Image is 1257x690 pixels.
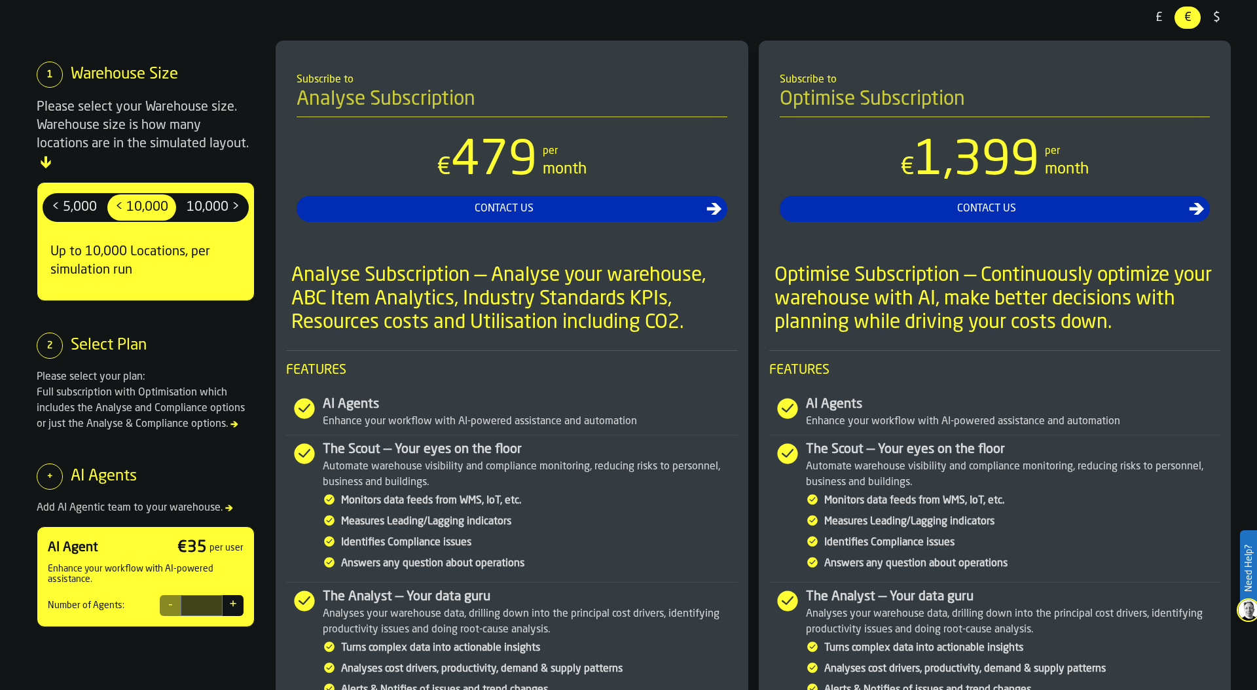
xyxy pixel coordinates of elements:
[177,193,249,222] label: button-switch-multi-10,000 >
[48,600,124,611] div: Number of Agents:
[107,194,176,221] div: thumb
[806,606,1221,638] div: Analyses your warehouse data, drilling down into the principal cost drivers, identifying producti...
[37,62,63,88] div: 1
[43,232,249,290] div: Up to 10,000 Locations, per simulation run
[302,201,706,217] div: Contact Us
[44,194,105,221] div: thumb
[1045,143,1060,159] div: per
[71,64,178,85] div: Warehouse Size
[323,441,738,459] div: The Scout — Your eyes on the floor
[780,196,1211,222] button: button-Contact Us
[1175,7,1201,29] div: thumb
[1203,7,1230,29] div: thumb
[780,88,1211,117] h4: Optimise Subscription
[1206,9,1227,26] span: $
[341,661,738,677] div: Analyses cost drivers, productivity, demand & supply patterns
[1144,5,1173,30] label: button-switch-multi-£
[110,197,173,218] span: < 10,000
[806,588,1221,606] div: The Analyst — Your data guru
[1148,9,1169,26] span: £
[297,72,727,88] div: Subscribe to
[46,197,102,218] span: < 5,000
[341,535,738,551] div: Identifies Compliance issues
[341,556,738,572] div: Answers any question about operations
[323,459,738,490] div: Automate warehouse visibility and compliance monitoring, reducing risks to personnel, business an...
[451,138,537,185] span: 479
[177,537,207,558] div: € 35
[824,493,1221,509] div: Monitors data feeds from WMS, IoT, etc.
[323,395,738,414] div: AI Agents
[286,361,738,380] span: Features
[824,661,1221,677] div: Analyses cost drivers, productivity, demand & supply patterns
[543,143,558,159] div: per
[323,588,738,606] div: The Analyst — Your data guru
[341,493,738,509] div: Monitors data feeds from WMS, IoT, etc.
[824,535,1221,551] div: Identifies Compliance issues
[824,556,1221,572] div: Answers any question about operations
[160,595,181,616] button: -
[341,514,738,530] div: Measures Leading/Lagging indicators
[71,335,147,356] div: Select Plan
[437,154,451,181] span: €
[323,414,738,429] div: Enhance your workflow with AI-powered assistance and automation
[769,361,1221,380] span: Features
[780,72,1211,88] div: Subscribe to
[48,564,244,585] div: Enhance your workflow with AI-powered assistance.
[1146,7,1172,29] div: thumb
[806,414,1221,429] div: Enhance your workflow with AI-powered assistance and automation
[291,264,738,335] div: Analyse Subscription — Analyse your warehouse, ABC Item Analytics, Industry Standards KPIs, Resou...
[806,395,1221,414] div: AI Agents
[297,88,727,117] h4: Analyse Subscription
[785,201,1190,217] div: Contact Us
[48,539,98,557] div: AI Agent
[341,640,738,656] div: Turns complex data into actionable insights
[223,595,244,616] button: +
[181,197,245,218] span: 10,000 >
[1177,9,1198,26] span: €
[71,466,137,487] div: AI Agents
[915,138,1040,185] span: 1,399
[774,264,1221,335] div: Optimise Subscription — Continuously optimize your warehouse with AI, make better decisions with ...
[806,441,1221,459] div: The Scout — Your eyes on the floor
[297,196,727,222] button: button-Contact Us
[806,459,1221,490] div: Automate warehouse visibility and compliance monitoring, reducing risks to personnel, business an...
[1202,5,1231,30] label: button-switch-multi-$
[1173,5,1202,30] label: button-switch-multi-€
[37,333,63,359] div: 2
[179,194,247,221] div: thumb
[824,640,1221,656] div: Turns complex data into actionable insights
[543,159,587,180] div: month
[37,463,63,490] div: +
[323,606,738,638] div: Analyses your warehouse data, drilling down into the principal cost drivers, identifying producti...
[43,193,106,222] label: button-switch-multi-< 5,000
[1045,159,1089,180] div: month
[1241,532,1256,605] label: Need Help?
[900,154,915,181] span: €
[824,514,1221,530] div: Measures Leading/Lagging indicators
[37,500,255,516] div: Add AI Agentic team to your warehouse.
[106,193,177,222] label: button-switch-multi-< 10,000
[209,543,244,553] div: per user
[37,369,255,432] div: Please select your plan: Full subscription with Optimisation which includes the Analyse and Compl...
[37,98,255,172] div: Please select your Warehouse size. Warehouse size is how many locations are in the simulated layout.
